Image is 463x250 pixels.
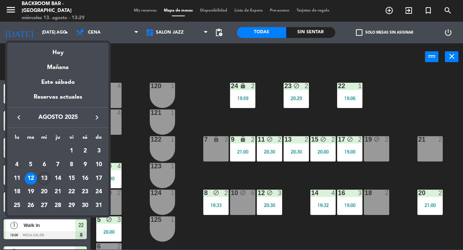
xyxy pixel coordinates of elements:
[93,186,105,198] div: 24
[37,199,51,212] td: 27 de agosto de 2025
[10,199,24,212] td: 25 de agosto de 2025
[78,158,92,172] td: 9 de agosto de 2025
[92,185,106,199] td: 24 de agosto de 2025
[78,144,92,158] td: 2 de agosto de 2025
[10,172,24,185] td: 11 de agosto de 2025
[51,199,65,212] td: 28 de agosto de 2025
[93,113,101,122] i: keyboard_arrow_right
[38,172,50,185] div: 13
[93,172,105,185] div: 17
[11,199,23,212] div: 25
[65,185,78,199] td: 22 de agosto de 2025
[79,172,91,185] div: 16
[78,185,92,199] td: 23 de agosto de 2025
[51,172,65,185] td: 14 de agosto de 2025
[11,172,23,185] div: 11
[65,186,78,198] div: 22
[7,57,109,72] div: Mañana
[79,199,91,212] div: 30
[51,133,65,145] th: jueves
[65,145,78,157] div: 1
[10,133,24,145] th: lunes
[38,159,50,171] div: 6
[38,186,50,198] div: 20
[79,186,91,198] div: 23
[11,186,23,198] div: 18
[24,185,38,199] td: 19 de agosto de 2025
[24,172,38,185] td: 12 de agosto de 2025
[25,113,90,122] span: agosto 2025
[92,144,106,158] td: 3 de agosto de 2025
[24,199,38,212] td: 26 de agosto de 2025
[52,172,64,185] div: 14
[37,172,51,185] td: 13 de agosto de 2025
[78,133,92,145] th: sábado
[25,172,37,185] div: 12
[65,159,78,171] div: 8
[65,199,78,212] div: 29
[78,199,92,212] td: 30 de agosto de 2025
[51,185,65,199] td: 21 de agosto de 2025
[79,159,91,171] div: 9
[92,172,106,185] td: 17 de agosto de 2025
[92,199,106,212] td: 31 de agosto de 2025
[10,158,24,172] td: 4 de agosto de 2025
[24,158,38,172] td: 5 de agosto de 2025
[25,186,37,198] div: 19
[38,199,50,212] div: 27
[52,159,64,171] div: 7
[51,158,65,172] td: 7 de agosto de 2025
[25,199,37,212] div: 26
[37,158,51,172] td: 6 de agosto de 2025
[90,113,103,122] button: keyboard_arrow_right
[78,172,92,185] td: 16 de agosto de 2025
[14,113,23,122] i: keyboard_arrow_left
[65,158,78,172] td: 8 de agosto de 2025
[7,72,109,92] div: Este sábado
[79,145,91,157] div: 2
[52,199,64,212] div: 28
[11,159,23,171] div: 4
[37,133,51,145] th: miércoles
[65,172,78,185] td: 15 de agosto de 2025
[93,199,105,212] div: 31
[93,145,105,157] div: 3
[7,92,109,107] div: Reservas actuales
[52,186,64,198] div: 21
[92,158,106,172] td: 10 de agosto de 2025
[65,199,78,212] td: 29 de agosto de 2025
[92,133,106,145] th: domingo
[93,159,105,171] div: 10
[65,172,78,185] div: 15
[65,144,78,158] td: 1 de agosto de 2025
[65,133,78,145] th: viernes
[10,144,65,158] td: AGO.
[25,159,37,171] div: 5
[10,185,24,199] td: 18 de agosto de 2025
[12,113,25,122] button: keyboard_arrow_left
[7,43,109,57] div: Hoy
[37,185,51,199] td: 20 de agosto de 2025
[24,133,38,145] th: martes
